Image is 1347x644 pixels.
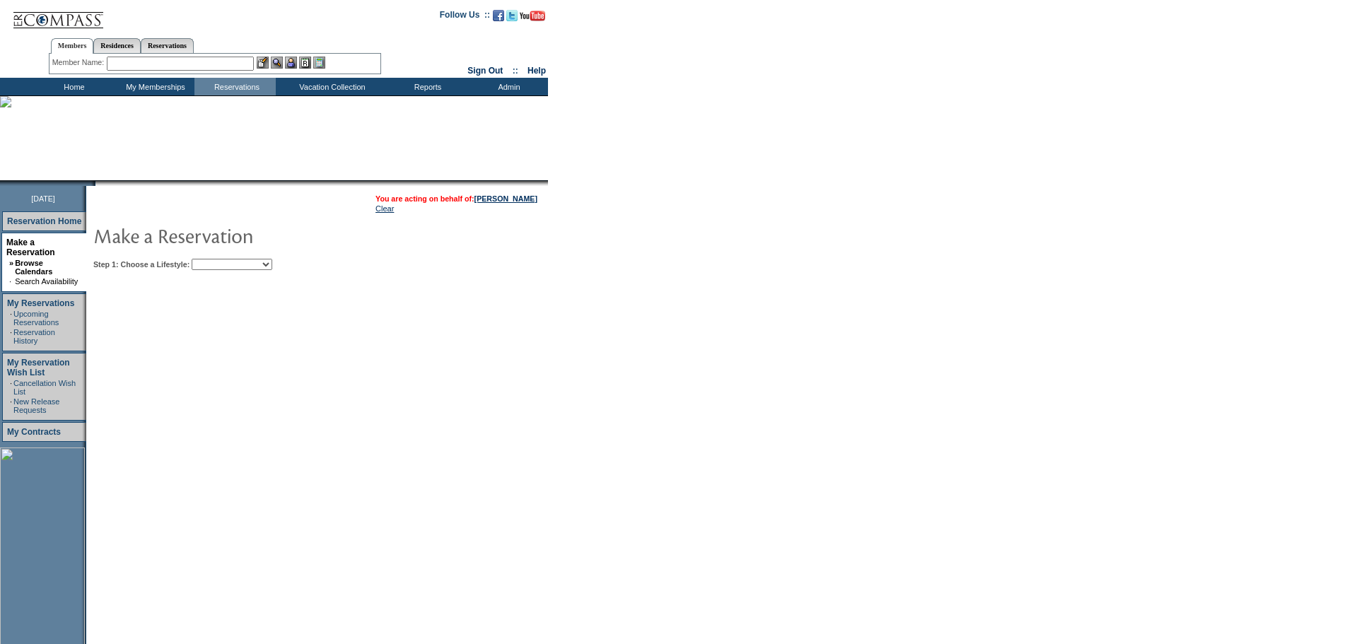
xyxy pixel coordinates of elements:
td: · [10,379,12,396]
img: Reservations [299,57,311,69]
a: Residences [93,38,141,53]
td: Home [32,78,113,95]
img: b_edit.gif [257,57,269,69]
a: Members [51,38,94,54]
b: Step 1: Choose a Lifestyle: [93,260,189,269]
b: » [9,259,13,267]
img: promoShadowLeftCorner.gif [91,180,95,186]
a: Become our fan on Facebook [493,14,504,23]
div: Member Name: [52,57,107,69]
td: · [10,328,12,345]
a: Browse Calendars [15,259,52,276]
img: Become our fan on Facebook [493,10,504,21]
a: Reservations [141,38,194,53]
a: Upcoming Reservations [13,310,59,327]
img: b_calculator.gif [313,57,325,69]
a: My Contracts [7,427,61,437]
td: Reports [385,78,467,95]
a: Search Availability [15,277,78,286]
span: :: [513,66,518,76]
a: Follow us on Twitter [506,14,518,23]
span: You are acting on behalf of: [375,194,537,203]
a: Sign Out [467,66,503,76]
img: pgTtlMakeReservation.gif [93,221,376,250]
td: Admin [467,78,548,95]
a: Clear [375,204,394,213]
td: Vacation Collection [276,78,385,95]
a: Subscribe to our YouTube Channel [520,14,545,23]
a: Reservation Home [7,216,81,226]
a: Make a Reservation [6,238,55,257]
a: My Reservations [7,298,74,308]
a: New Release Requests [13,397,59,414]
a: Reservation History [13,328,55,345]
td: Reservations [194,78,276,95]
a: Help [527,66,546,76]
a: My Reservation Wish List [7,358,70,377]
td: · [10,397,12,414]
span: [DATE] [31,194,55,203]
td: · [10,310,12,327]
img: Subscribe to our YouTube Channel [520,11,545,21]
a: Cancellation Wish List [13,379,76,396]
img: Follow us on Twitter [506,10,518,21]
a: [PERSON_NAME] [474,194,537,203]
img: blank.gif [95,180,97,186]
td: My Memberships [113,78,194,95]
img: Impersonate [285,57,297,69]
td: · [9,277,13,286]
img: View [271,57,283,69]
td: Follow Us :: [440,8,490,25]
